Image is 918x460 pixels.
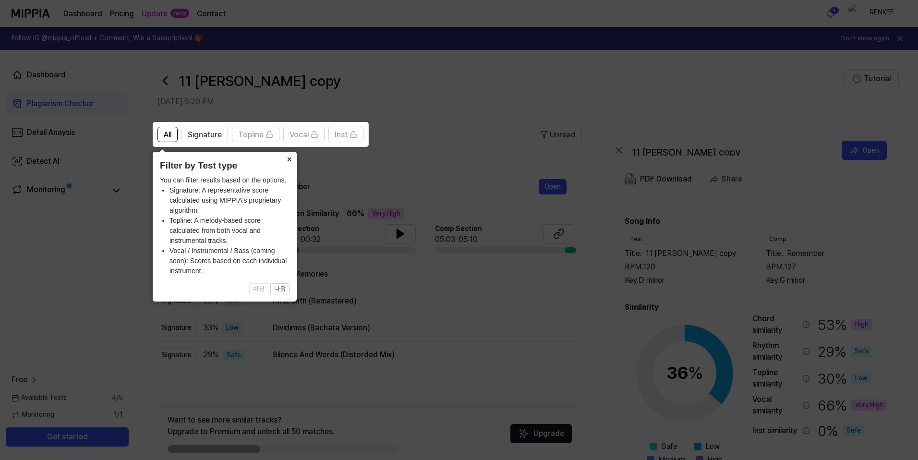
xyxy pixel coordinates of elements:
button: All [157,127,178,142]
button: Close [281,152,297,165]
button: 다음 [270,283,290,295]
li: Vocal / Instrumental / Bass (coming soon): Scores based on each individual instrument. [169,246,290,276]
span: Vocal [290,129,309,141]
span: Signature [188,129,222,141]
span: Inst [335,129,348,141]
button: Topline [232,127,279,142]
button: Inst [328,127,363,142]
button: Vocal [283,127,325,142]
button: Signature [181,127,228,142]
header: Filter by Test type [160,159,290,173]
span: All [164,129,171,141]
li: Topline: A melody-based score calculated from both vocal and instrumental tracks. [169,216,290,246]
span: Topline [238,129,264,141]
li: Signature: A representative score calculated using MIPPIA's proprietary algorithm. [169,185,290,216]
div: You can filter results based on the options. [160,175,290,276]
